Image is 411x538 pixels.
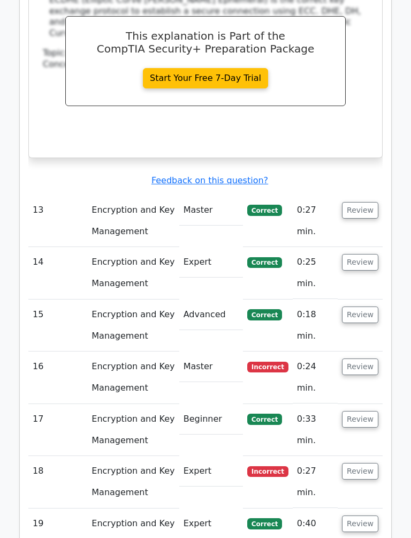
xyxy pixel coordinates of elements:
div: Concept: [43,59,368,70]
span: Correct [247,414,282,424]
span: Correct [247,309,282,320]
span: Correct [247,518,282,529]
td: 0:33 min. [293,404,338,456]
td: 0:24 min. [293,352,338,403]
button: Review [342,254,378,271]
td: Encryption and Key Management [87,300,179,352]
button: Review [342,358,378,375]
td: Encryption and Key Management [87,352,179,403]
td: 14 [28,247,87,299]
td: 0:18 min. [293,300,338,352]
td: Encryption and Key Management [87,195,179,247]
td: Advanced [179,300,243,330]
a: Start Your Free 7-Day Trial [143,68,268,88]
td: Expert [179,247,243,278]
span: Incorrect [247,362,288,372]
button: Review [342,307,378,323]
td: Master [179,352,243,382]
td: Encryption and Key Management [87,456,179,508]
td: 0:27 min. [293,456,338,508]
td: 0:27 min. [293,195,338,247]
td: 18 [28,456,87,508]
td: 0:25 min. [293,247,338,299]
button: Review [342,202,378,219]
td: 16 [28,352,87,403]
td: 17 [28,404,87,456]
span: Correct [247,257,282,268]
a: Feedback on this question? [151,175,268,185]
button: Review [342,515,378,532]
td: 15 [28,300,87,352]
td: Expert [179,456,243,487]
span: Incorrect [247,466,288,477]
td: Encryption and Key Management [87,247,179,299]
span: Correct [247,205,282,215]
td: Master [179,195,243,226]
td: Encryption and Key Management [87,404,179,456]
button: Review [342,411,378,428]
div: Topic: [43,48,368,59]
td: Beginner [179,404,243,435]
button: Review [342,463,378,480]
td: 13 [28,195,87,247]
